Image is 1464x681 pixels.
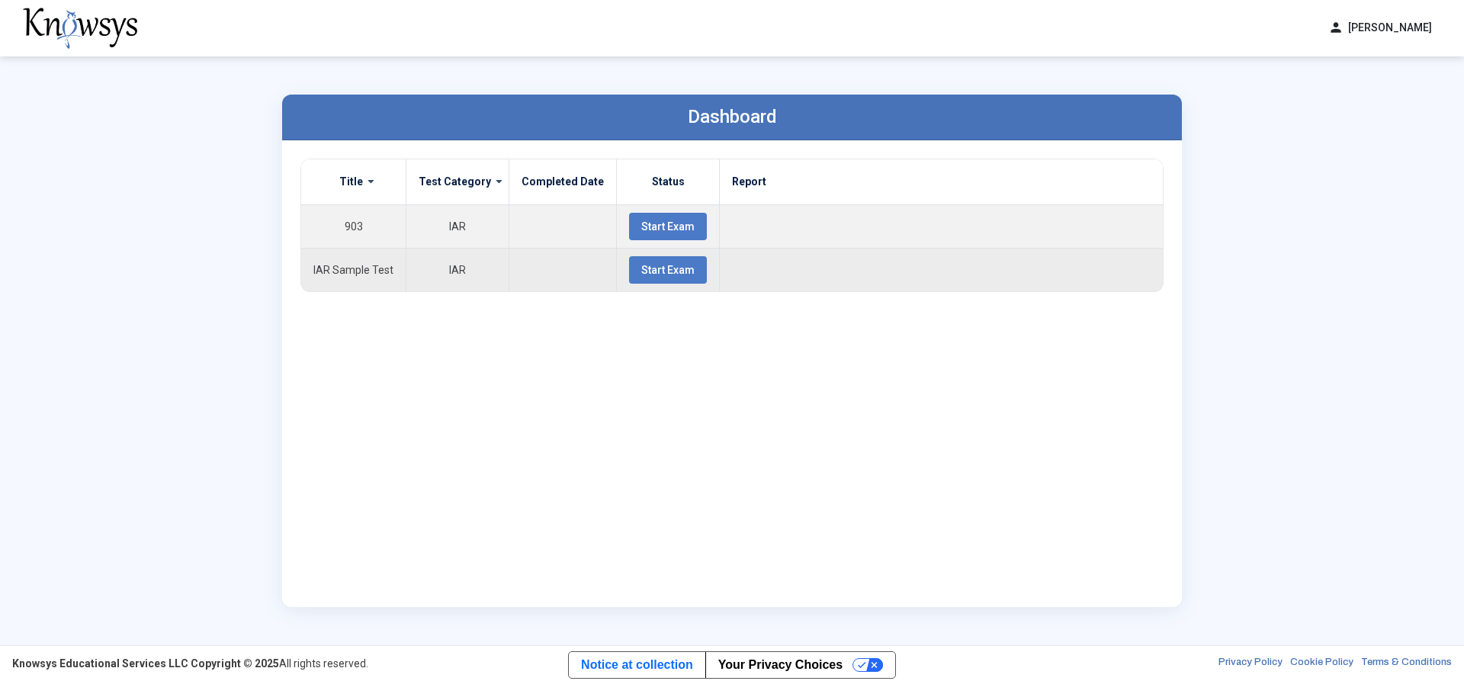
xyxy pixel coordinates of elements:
span: person [1328,20,1344,36]
a: Cookie Policy [1290,656,1353,671]
a: Terms & Conditions [1361,656,1452,671]
span: Start Exam [641,220,695,233]
label: Test Category [419,175,491,188]
button: Start Exam [629,213,707,240]
button: Start Exam [629,256,707,284]
a: Privacy Policy [1218,656,1283,671]
th: Report [720,159,1164,205]
td: IAR [406,248,509,291]
span: Start Exam [641,264,695,276]
label: Completed Date [522,175,604,188]
button: person[PERSON_NAME] [1319,15,1441,40]
td: 903 [301,204,406,248]
img: knowsys-logo.png [23,8,137,49]
button: Your Privacy Choices [705,652,895,678]
td: IAR [406,204,509,248]
th: Status [617,159,720,205]
label: Dashboard [688,106,777,127]
strong: Knowsys Educational Services LLC Copyright © 2025 [12,657,279,670]
a: Notice at collection [569,652,705,678]
div: All rights reserved. [12,656,368,671]
td: IAR Sample Test [301,248,406,291]
label: Title [339,175,363,188]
